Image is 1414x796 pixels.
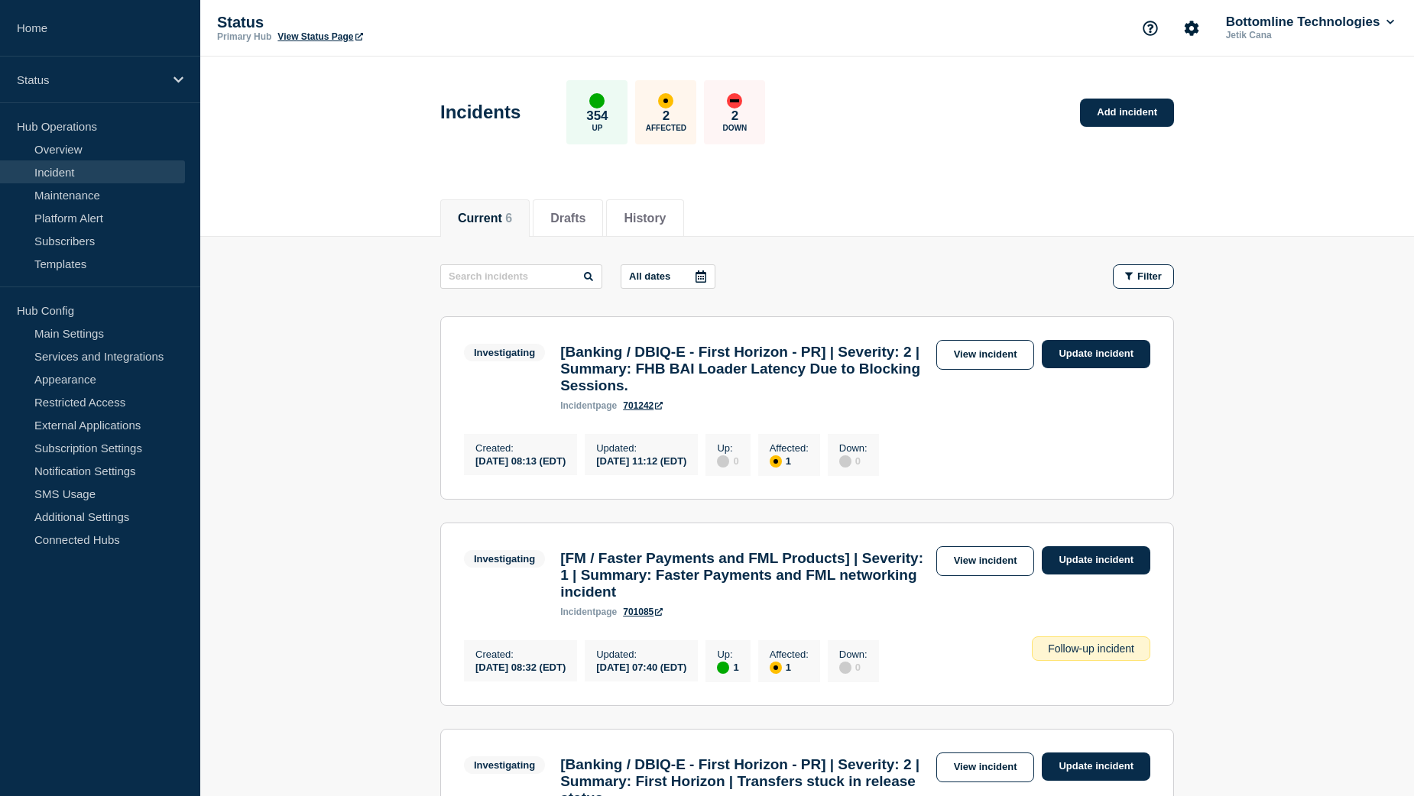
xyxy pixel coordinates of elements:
[560,607,595,617] span: incident
[621,264,715,289] button: All dates
[1176,12,1208,44] button: Account settings
[1032,636,1150,661] div: Follow-up incident
[839,660,868,674] div: 0
[629,270,670,282] p: All dates
[560,344,928,394] h3: [Banking / DBIQ-E - First Horizon - PR] | Severity: 2 | Summary: FHB BAI Loader Latency Due to Bl...
[770,660,809,674] div: 1
[1113,264,1174,289] button: Filter
[839,662,851,674] div: disabled
[624,212,666,225] button: History
[717,660,738,674] div: 1
[1223,30,1382,40] p: Jetik Cana
[440,264,602,289] input: Search incidents
[1042,340,1150,368] a: Update incident
[839,455,851,468] div: disabled
[723,124,748,132] p: Down
[770,649,809,660] p: Affected :
[839,649,868,660] p: Down :
[1080,99,1174,127] a: Add incident
[936,546,1035,576] a: View incident
[560,607,617,617] p: page
[440,102,521,123] h1: Incidents
[623,400,663,411] a: 701242
[596,660,686,673] div: [DATE] 07:40 (EDT)
[770,454,809,468] div: 1
[717,442,738,454] p: Up :
[560,400,617,411] p: page
[839,442,868,454] p: Down :
[596,649,686,660] p: Updated :
[623,607,663,617] a: 701085
[475,649,566,660] p: Created :
[550,212,585,225] button: Drafts
[592,124,602,132] p: Up
[464,344,545,361] span: Investigating
[464,550,545,568] span: Investigating
[589,93,605,108] div: up
[717,649,738,660] p: Up :
[217,14,523,31] p: Status
[658,93,673,108] div: affected
[717,454,738,468] div: 0
[646,124,686,132] p: Affected
[17,73,164,86] p: Status
[475,660,566,673] div: [DATE] 08:32 (EDT)
[464,756,545,774] span: Investigating
[770,442,809,454] p: Affected :
[475,454,566,467] div: [DATE] 08:13 (EDT)
[596,442,686,454] p: Updated :
[717,662,729,674] div: up
[560,550,928,600] h3: [FM / Faster Payments and FML Products] | Severity: 1 | Summary: Faster Payments and FML networki...
[839,454,868,468] div: 0
[936,752,1035,782] a: View incident
[505,212,512,225] span: 6
[560,400,595,411] span: incident
[727,93,742,108] div: down
[1042,752,1150,781] a: Update incident
[596,454,686,467] div: [DATE] 11:12 (EDT)
[770,455,782,468] div: affected
[770,662,782,674] div: affected
[663,108,670,124] p: 2
[475,442,566,454] p: Created :
[1137,270,1162,282] span: Filter
[1134,12,1166,44] button: Support
[936,340,1035,370] a: View incident
[217,31,271,42] p: Primary Hub
[458,212,512,225] button: Current 6
[277,31,362,42] a: View Status Page
[1223,15,1397,30] button: Bottomline Technologies
[731,108,738,124] p: 2
[1042,546,1150,574] a: Update incident
[586,108,608,124] p: 354
[717,455,729,468] div: disabled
